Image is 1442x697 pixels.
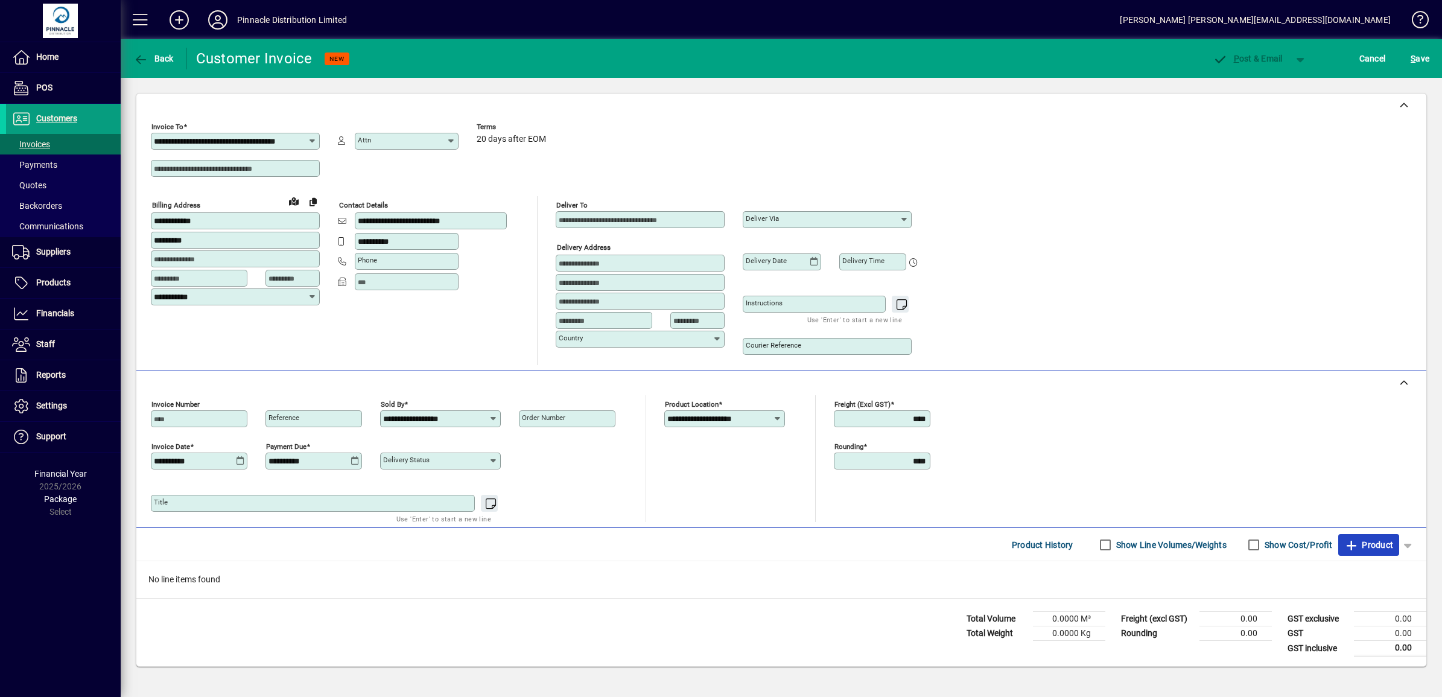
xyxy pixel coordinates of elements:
[1199,626,1272,641] td: 0.00
[329,55,345,63] span: NEW
[6,360,121,390] a: Reports
[6,134,121,154] a: Invoices
[1408,48,1432,69] button: Save
[1282,626,1354,641] td: GST
[133,54,174,63] span: Back
[1007,534,1078,556] button: Product History
[6,299,121,329] a: Financials
[36,83,52,92] span: POS
[6,237,121,267] a: Suppliers
[1282,612,1354,626] td: GST exclusive
[268,413,299,422] mat-label: Reference
[1012,535,1073,555] span: Product History
[807,313,902,326] mat-hint: Use 'Enter' to start a new line
[746,256,787,265] mat-label: Delivery date
[1234,54,1239,63] span: P
[12,201,62,211] span: Backorders
[746,341,801,349] mat-label: Courier Reference
[6,73,121,103] a: POS
[237,10,347,30] div: Pinnacle Distribution Limited
[151,123,183,131] mat-label: Invoice To
[36,308,74,318] span: Financials
[36,247,71,256] span: Suppliers
[1120,10,1391,30] div: [PERSON_NAME] [PERSON_NAME][EMAIL_ADDRESS][DOMAIN_NAME]
[1033,626,1105,641] td: 0.0000 Kg
[44,494,77,504] span: Package
[477,135,546,144] span: 20 days after EOM
[6,196,121,216] a: Backorders
[12,180,46,190] span: Quotes
[358,256,377,264] mat-label: Phone
[1354,626,1426,641] td: 0.00
[34,469,87,479] span: Financial Year
[6,391,121,421] a: Settings
[1115,626,1199,641] td: Rounding
[12,160,57,170] span: Payments
[266,442,307,451] mat-label: Payment due
[136,561,1426,598] div: No line items found
[1115,612,1199,626] td: Freight (excl GST)
[1411,54,1415,63] span: S
[1344,535,1393,555] span: Product
[154,498,168,506] mat-label: Title
[6,216,121,237] a: Communications
[396,512,491,526] mat-hint: Use 'Enter' to start a new line
[196,49,313,68] div: Customer Invoice
[381,400,404,409] mat-label: Sold by
[151,442,190,451] mat-label: Invoice date
[6,42,121,72] a: Home
[303,192,323,211] button: Copy to Delivery address
[1282,641,1354,656] td: GST inclusive
[12,221,83,231] span: Communications
[1213,54,1283,63] span: ost & Email
[36,431,66,441] span: Support
[36,52,59,62] span: Home
[6,175,121,196] a: Quotes
[746,214,779,223] mat-label: Deliver via
[834,442,863,451] mat-label: Rounding
[1359,49,1386,68] span: Cancel
[6,154,121,175] a: Payments
[284,191,303,211] a: View on map
[358,136,371,144] mat-label: Attn
[130,48,177,69] button: Back
[556,201,588,209] mat-label: Deliver To
[961,612,1033,626] td: Total Volume
[1338,534,1399,556] button: Product
[961,626,1033,641] td: Total Weight
[559,334,583,342] mat-label: Country
[36,113,77,123] span: Customers
[6,422,121,452] a: Support
[1354,612,1426,626] td: 0.00
[160,9,199,31] button: Add
[383,456,430,464] mat-label: Delivery status
[1356,48,1389,69] button: Cancel
[36,370,66,380] span: Reports
[36,278,71,287] span: Products
[151,400,200,409] mat-label: Invoice number
[1411,49,1429,68] span: ave
[6,329,121,360] a: Staff
[665,400,719,409] mat-label: Product location
[121,48,187,69] app-page-header-button: Back
[36,401,67,410] span: Settings
[477,123,549,131] span: Terms
[1199,612,1272,626] td: 0.00
[1033,612,1105,626] td: 0.0000 M³
[1354,641,1426,656] td: 0.00
[6,268,121,298] a: Products
[12,139,50,149] span: Invoices
[746,299,783,307] mat-label: Instructions
[834,400,891,409] mat-label: Freight (excl GST)
[1403,2,1427,42] a: Knowledge Base
[199,9,237,31] button: Profile
[1262,539,1332,551] label: Show Cost/Profit
[522,413,565,422] mat-label: Order number
[842,256,885,265] mat-label: Delivery time
[1207,48,1289,69] button: Post & Email
[1114,539,1227,551] label: Show Line Volumes/Weights
[36,339,55,349] span: Staff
